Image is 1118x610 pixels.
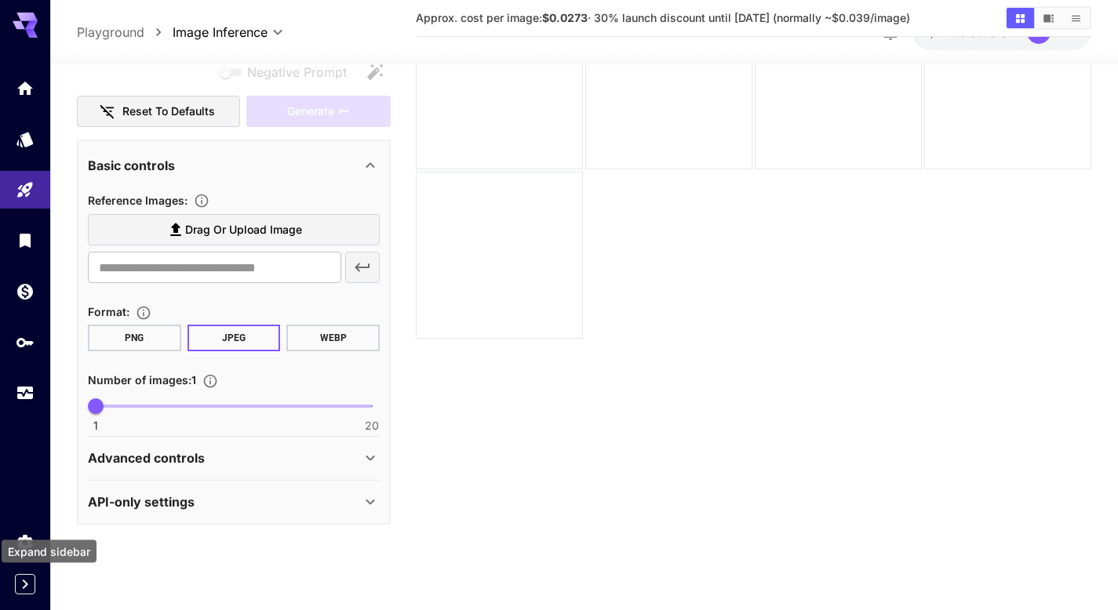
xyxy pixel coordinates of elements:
span: Negative Prompt [247,63,347,82]
b: $0.0273 [542,11,588,24]
button: WEBP [286,325,380,351]
div: Settings [16,532,35,552]
p: API-only settings [88,492,195,511]
button: Reset to defaults [77,95,240,127]
span: Approx. cost per image: · 30% launch discount until [DATE] (normally ~$0.039/image) [416,11,910,24]
div: Home [16,78,35,98]
span: credits left [960,26,1014,39]
div: Library [16,231,35,250]
span: Format : [88,305,129,318]
span: Number of images : 1 [88,373,196,387]
div: Usage [16,383,35,403]
div: Show images in grid viewShow images in video viewShow images in list view [1005,6,1091,30]
span: Reference Images : [88,193,188,206]
span: Negative prompts are not compatible with the selected model. [216,62,359,82]
button: Show images in list view [1062,8,1090,28]
div: Playground [16,180,35,200]
button: Choose the file format for the output image. [129,305,158,321]
div: Wallet [16,281,35,301]
span: 20 [365,418,379,434]
span: Image Inference [173,23,268,42]
div: Basic controls [88,146,380,183]
button: Show images in video view [1035,8,1062,28]
div: API-only settings [88,483,380,521]
div: Expand sidebar [2,540,97,563]
button: Upload a reference image to guide the result. This is needed for Image-to-Image or Inpainting. Su... [188,193,216,209]
button: PNG [88,325,181,351]
button: Specify how many images to generate in a single request. Each image generation will be charged se... [196,373,224,389]
a: Playground [77,23,144,42]
p: Basic controls [88,155,175,174]
label: Drag or upload image [88,214,380,246]
button: Expand sidebar [15,574,35,594]
div: Advanced controls [88,439,380,477]
span: Drag or upload image [185,220,302,240]
div: Models [16,129,35,149]
nav: breadcrumb [77,23,173,42]
span: $1.75 [928,26,960,39]
p: Advanced controls [88,448,205,467]
button: JPEG [188,325,281,351]
span: 1 [93,418,98,434]
div: API Keys [16,332,35,352]
button: Show images in grid view [1007,8,1034,28]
